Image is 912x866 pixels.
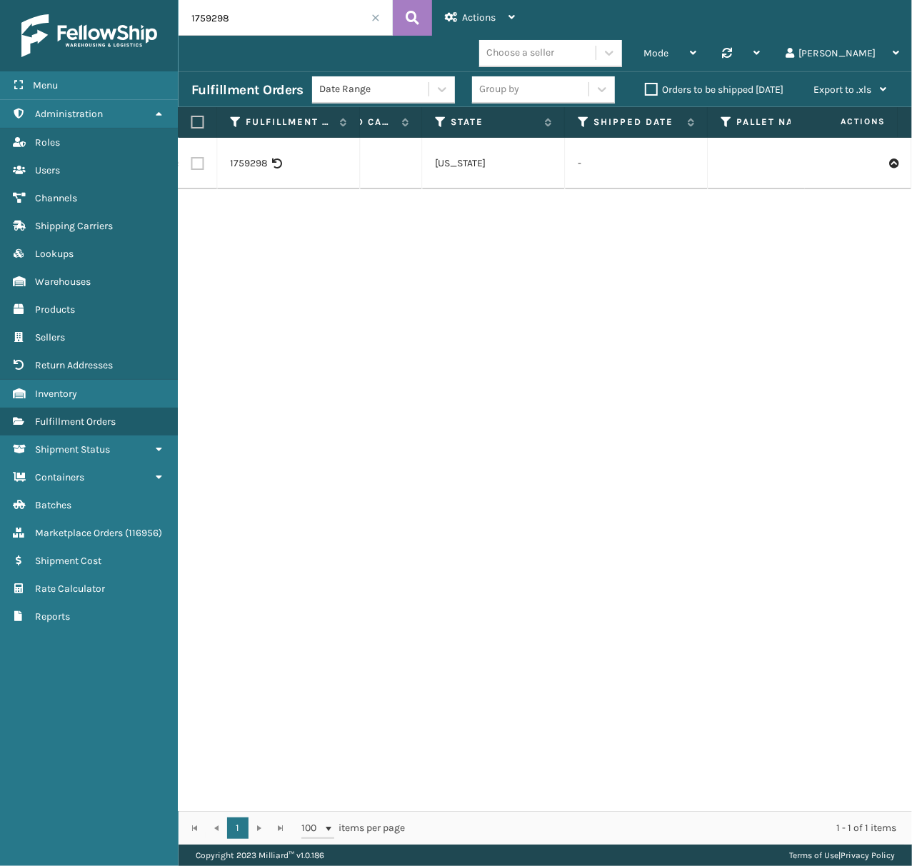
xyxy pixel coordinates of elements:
span: Lookups [35,248,74,260]
span: Warehouses [35,276,91,288]
div: Group by [479,82,519,97]
div: 1 - 1 of 1 items [426,821,896,835]
label: Fulfillment Order Id [246,116,333,129]
span: Shipment Cost [35,555,101,567]
td: - [566,138,708,189]
span: Shipping Carriers [35,220,113,232]
span: Mode [643,47,668,59]
label: State [451,116,538,129]
a: 1759298 [231,156,269,171]
span: Administration [35,108,103,120]
span: Return Addresses [35,359,113,371]
span: Products [35,303,75,316]
p: Copyright 2023 Milliard™ v 1.0.186 [196,845,324,866]
span: Export to .xls [813,84,871,96]
label: Orders to be shipped [DATE] [645,84,783,96]
span: Sellers [35,331,65,343]
span: Rate Calculator [35,583,105,595]
div: Date Range [319,82,430,97]
span: items per page [301,817,406,839]
div: Choose a seller [486,46,554,61]
td: [US_STATE] [423,138,566,189]
a: 1 [227,817,249,839]
i: Upload BOL [890,158,898,168]
span: Fulfillment Orders [35,416,116,428]
span: Batches [35,499,71,511]
h3: Fulfillment Orders [191,81,303,99]
span: Menu [33,79,58,91]
span: Roles [35,136,60,148]
a: Privacy Policy [841,850,895,860]
img: logo [21,14,157,57]
span: Channels [35,192,77,204]
span: Actions [462,11,496,24]
span: Reports [35,610,70,623]
a: Terms of Use [789,850,838,860]
span: ( 116956 ) [125,527,162,539]
span: Marketplace Orders [35,527,123,539]
label: Pallet Name [737,116,823,129]
div: | [789,845,895,866]
span: Inventory [35,388,77,400]
label: Shipped Date [594,116,681,129]
span: Users [35,164,60,176]
span: Actions [796,110,895,134]
span: Containers [35,471,84,483]
div: [PERSON_NAME] [786,36,899,71]
span: Shipment Status [35,443,110,455]
span: 100 [301,821,323,835]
